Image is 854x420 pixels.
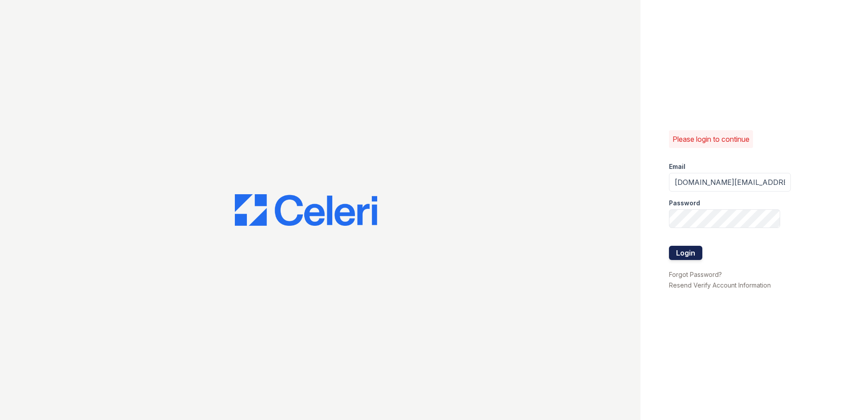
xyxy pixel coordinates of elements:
button: Login [669,246,702,260]
label: Email [669,162,685,171]
p: Please login to continue [673,134,749,144]
a: Resend Verify Account Information [669,281,771,289]
img: CE_Logo_Blue-a8612792a0a2168367f1c8372b55b34899dd931a85d93a1a3d3e32e68fde9ad4.png [235,194,377,226]
a: Forgot Password? [669,271,722,278]
label: Password [669,199,700,208]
